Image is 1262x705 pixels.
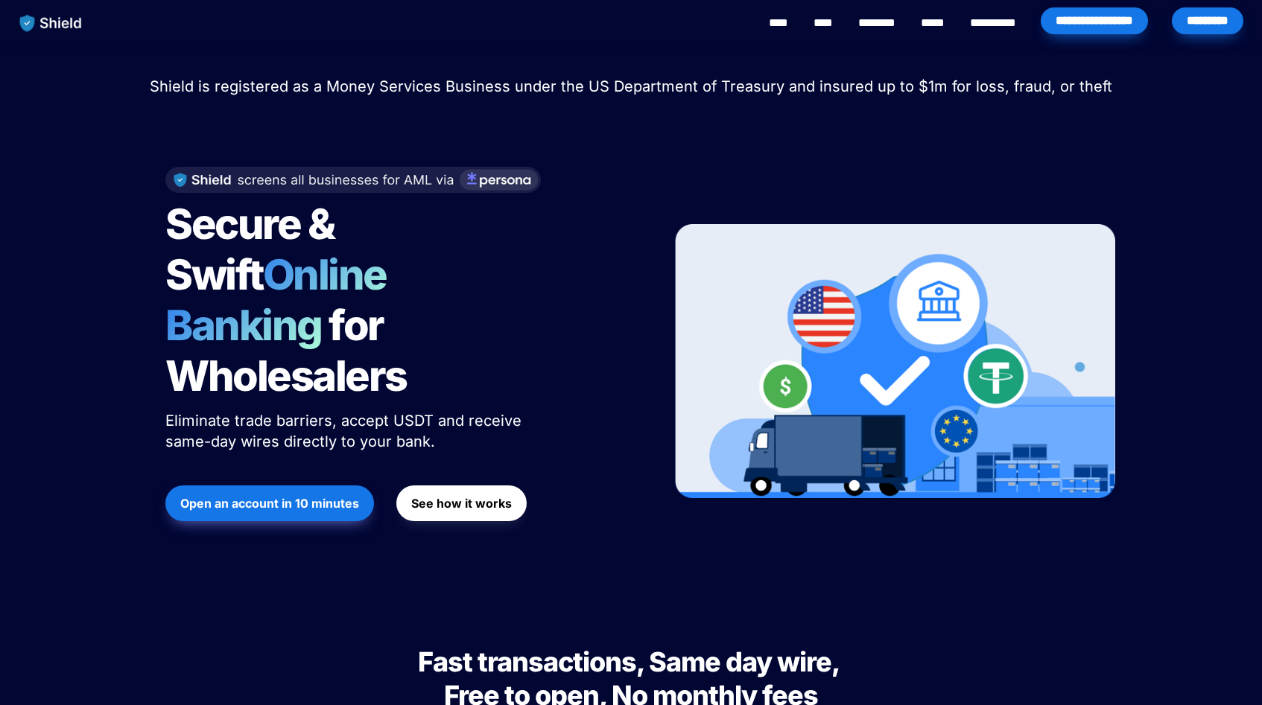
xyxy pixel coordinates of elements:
[13,7,89,39] img: website logo
[165,199,341,300] span: Secure & Swift
[180,496,359,511] strong: Open an account in 10 minutes
[165,485,374,521] button: Open an account in 10 minutes
[150,77,1112,95] span: Shield is registered as a Money Services Business under the US Department of Treasury and insured...
[165,249,402,351] span: Online Banking
[165,412,526,450] span: Eliminate trade barriers, accept USDT and receive same-day wires directly to your bank.
[165,300,407,401] span: for Wholesalers
[411,496,512,511] strong: See how it works
[165,478,374,529] a: Open an account in 10 minutes
[396,478,527,529] a: See how it works
[396,485,527,521] button: See how it works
